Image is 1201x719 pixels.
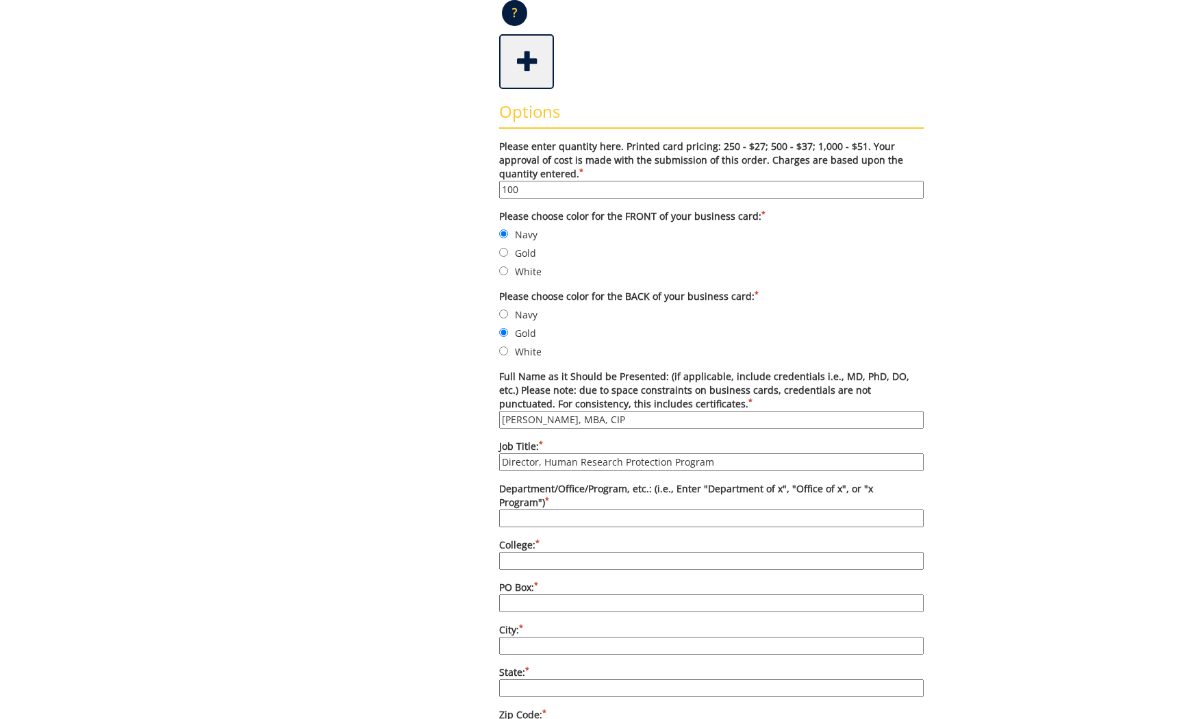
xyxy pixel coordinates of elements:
input: Navy [499,310,508,318]
label: Job Title: [499,440,924,471]
label: Navy [499,227,924,242]
input: White [499,346,508,355]
input: Please enter quantity here. Printed card pricing: 250 - $27; 500 - $37; 1,000 - $51. Your approva... [499,181,924,199]
input: College:* [499,552,924,570]
input: Gold [499,248,508,257]
label: Department/Office/Program, etc.: (i.e., Enter "Department of x", "Office of x", or "x Program") [499,482,924,527]
input: Navy [499,229,508,238]
input: City:* [499,637,924,655]
input: Job Title:* [499,453,924,471]
h3: Options [499,103,924,129]
input: Full Name as it Should be Presented: (if applicable, include credentials i.e., MD, PhD, DO, etc.)... [499,411,924,429]
input: Gold [499,328,508,337]
label: Full Name as it Should be Presented: (if applicable, include credentials i.e., MD, PhD, DO, etc.)... [499,370,924,429]
label: Please choose color for the FRONT of your business card: [499,210,924,223]
input: PO Box:* [499,594,924,612]
input: State:* [499,679,924,697]
label: Please choose color for the BACK of your business card: [499,290,924,303]
label: Gold [499,325,924,340]
label: Please enter quantity here. Printed card pricing: 250 - $27; 500 - $37; 1,000 - $51. Your approva... [499,140,924,199]
label: Navy [499,307,924,322]
label: State: [499,666,924,697]
label: White [499,264,924,279]
label: Gold [499,245,924,260]
label: City: [499,623,924,655]
input: White [499,266,508,275]
input: Department/Office/Program, etc.: (i.e., Enter "Department of x", "Office of x", or "x Program")* [499,509,924,527]
label: White [499,344,924,359]
label: College: [499,538,924,570]
label: PO Box: [499,581,924,612]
